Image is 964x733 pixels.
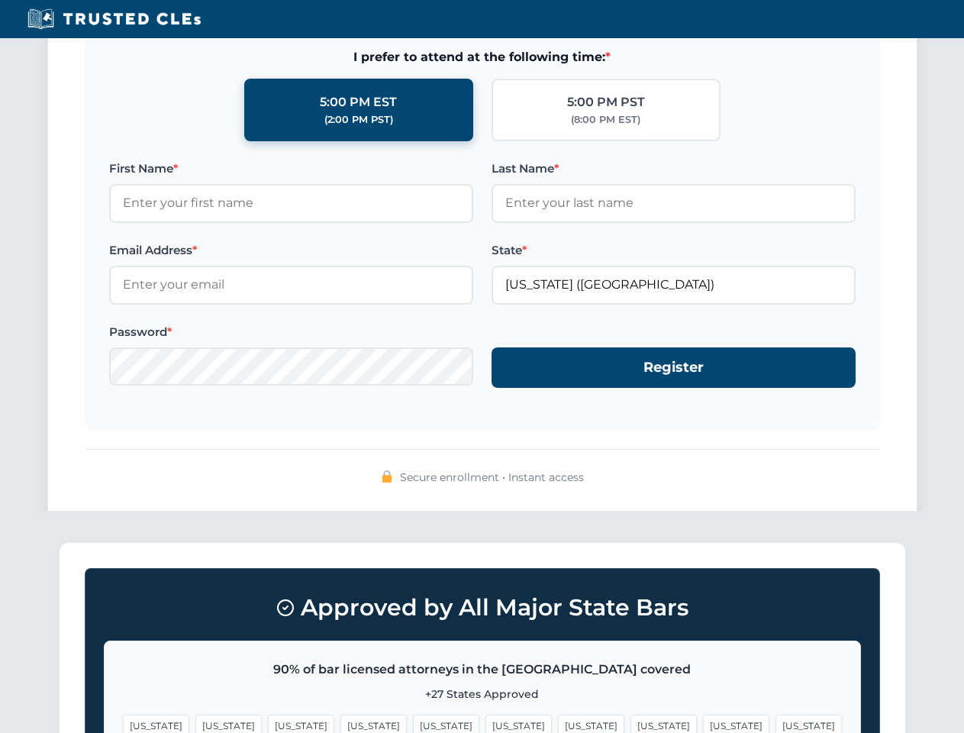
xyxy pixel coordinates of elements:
[123,660,842,680] p: 90% of bar licensed attorneys in the [GEOGRAPHIC_DATA] covered
[109,266,473,304] input: Enter your email
[109,323,473,341] label: Password
[320,92,397,112] div: 5:00 PM EST
[109,47,856,67] span: I prefer to attend at the following time:
[109,160,473,178] label: First Name
[104,587,861,628] h3: Approved by All Major State Bars
[123,686,842,702] p: +27 States Approved
[492,160,856,178] label: Last Name
[492,347,856,388] button: Register
[381,470,393,483] img: 🔒
[23,8,205,31] img: Trusted CLEs
[400,469,584,486] span: Secure enrollment • Instant access
[109,184,473,222] input: Enter your first name
[492,266,856,304] input: Florida (FL)
[324,112,393,128] div: (2:00 PM PST)
[571,112,640,128] div: (8:00 PM EST)
[109,241,473,260] label: Email Address
[492,184,856,222] input: Enter your last name
[567,92,645,112] div: 5:00 PM PST
[492,241,856,260] label: State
